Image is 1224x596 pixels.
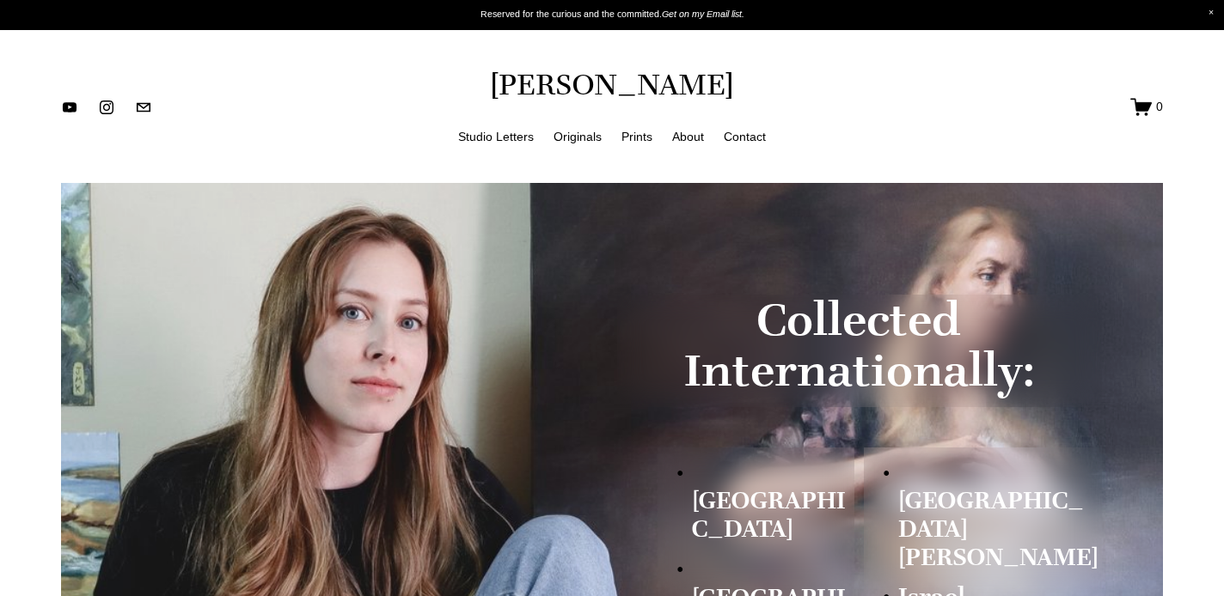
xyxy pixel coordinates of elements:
[61,99,78,116] a: YouTube
[898,484,1099,572] strong: [GEOGRAPHIC_DATA][PERSON_NAME]
[554,125,602,147] a: Originals
[458,125,534,147] a: Studio Letters
[692,484,846,544] strong: [GEOGRAPHIC_DATA]
[490,66,734,102] a: [PERSON_NAME]
[621,125,652,147] a: Prints
[135,99,152,116] a: jennifermariekeller@gmail.com
[98,99,115,116] a: instagram-unauth
[1130,96,1163,118] a: 0 items in cart
[1156,99,1163,114] span: 0
[684,291,1035,398] strong: Collected Internationally:
[724,125,766,147] a: Contact
[672,125,704,147] a: About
